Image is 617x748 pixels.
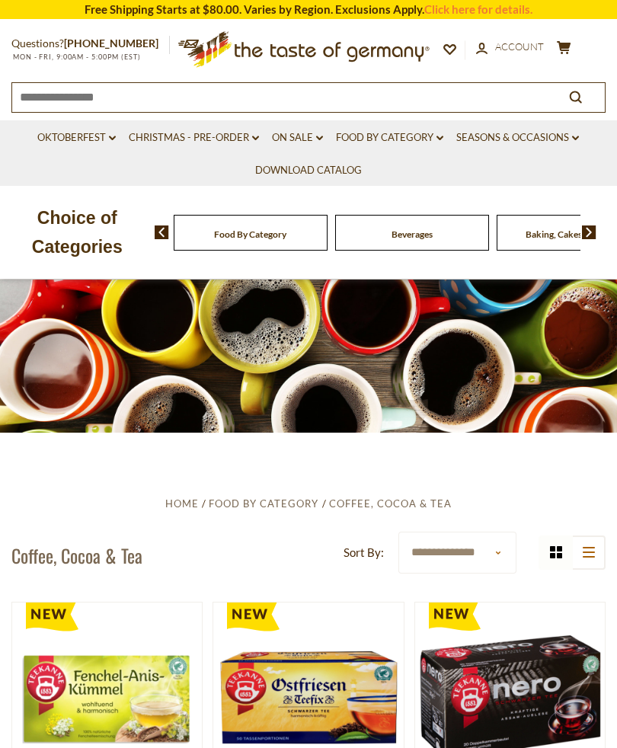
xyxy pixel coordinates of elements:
a: [PHONE_NUMBER] [64,37,158,50]
a: Download Catalog [255,162,362,179]
a: On Sale [272,129,323,146]
span: Account [495,40,544,53]
a: Home [165,497,199,510]
a: Food By Category [214,229,286,240]
span: MON - FRI, 9:00AM - 5:00PM (EST) [11,53,141,61]
h1: Coffee, Cocoa & Tea [11,544,142,567]
p: Questions? [11,34,170,53]
a: Account [476,39,544,56]
img: next arrow [582,225,596,239]
a: Food By Category [336,129,443,146]
img: previous arrow [155,225,169,239]
a: Oktoberfest [37,129,116,146]
a: Click here for details. [424,2,532,16]
a: Beverages [392,229,433,240]
a: Food By Category [209,497,318,510]
a: Seasons & Occasions [456,129,579,146]
a: Christmas - PRE-ORDER [129,129,259,146]
label: Sort By: [344,543,384,562]
a: Coffee, Cocoa & Tea [329,497,452,510]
